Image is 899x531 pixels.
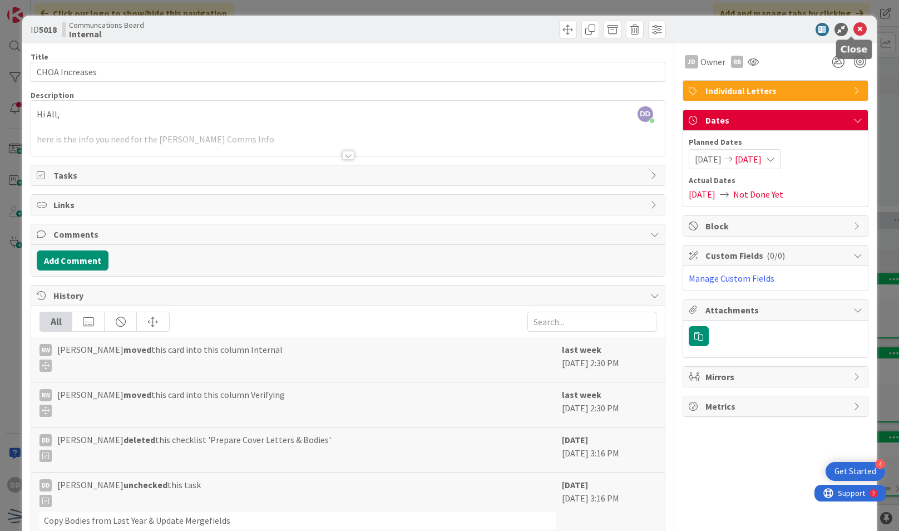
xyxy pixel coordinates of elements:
[57,343,283,372] span: [PERSON_NAME] this card into this column Internal
[562,344,601,355] b: last week
[124,479,167,490] b: unchecked
[700,55,725,68] span: Owner
[39,344,52,356] div: RW
[53,169,644,182] span: Tasks
[689,188,715,201] span: [DATE]
[705,84,848,97] span: Individual Letters
[39,512,556,529] div: Copy Bodies from Last Year & Update Mergefields
[39,24,57,35] b: 5018
[826,462,885,481] div: Open Get Started checklist, remaining modules: 4
[875,459,885,469] div: 4
[562,433,656,466] div: [DATE] 3:16 PM
[767,250,785,261] span: ( 0/0 )
[705,370,848,383] span: Mirrors
[37,250,108,271] button: Add Comment
[58,4,61,13] div: 2
[705,400,848,413] span: Metrics
[731,56,743,68] div: RB
[31,52,48,62] label: Title
[39,479,52,491] div: DD
[705,219,848,233] span: Block
[689,175,862,186] span: Actual Dates
[31,23,57,36] span: ID
[39,389,52,401] div: RW
[705,303,848,317] span: Attachments
[562,478,656,529] div: [DATE] 3:16 PM
[695,153,722,166] span: [DATE]
[57,478,201,507] span: [PERSON_NAME] this task
[705,249,848,262] span: Custom Fields
[57,433,331,462] span: [PERSON_NAME] this checklist 'Prepare Cover Letters & Bodies'
[562,388,656,421] div: [DATE] 2:30 PM
[689,136,862,148] span: Planned Dates
[40,312,72,331] div: All
[69,21,144,29] span: Communcations Board
[69,29,144,38] b: Internal
[562,479,588,490] b: [DATE]
[39,434,52,446] div: DD
[124,344,151,355] b: moved
[124,389,151,400] b: moved
[37,108,659,121] p: Hi All,
[57,388,285,417] span: [PERSON_NAME] this card into this column Verifying
[834,466,876,477] div: Get Started
[705,114,848,127] span: Dates
[735,153,762,166] span: [DATE]
[31,62,665,82] input: type card name here...
[841,44,868,55] h5: Close
[562,389,601,400] b: last week
[53,228,644,241] span: Comments
[689,273,774,284] a: Manage Custom Fields
[31,90,74,100] span: Description
[527,312,656,332] input: Search...
[638,106,653,122] span: DD
[562,343,656,376] div: [DATE] 2:30 PM
[685,55,698,68] div: JD
[562,434,588,445] b: [DATE]
[733,188,783,201] span: Not Done Yet
[124,434,155,445] b: deleted
[23,2,51,15] span: Support
[53,289,644,302] span: History
[53,198,644,212] span: Links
